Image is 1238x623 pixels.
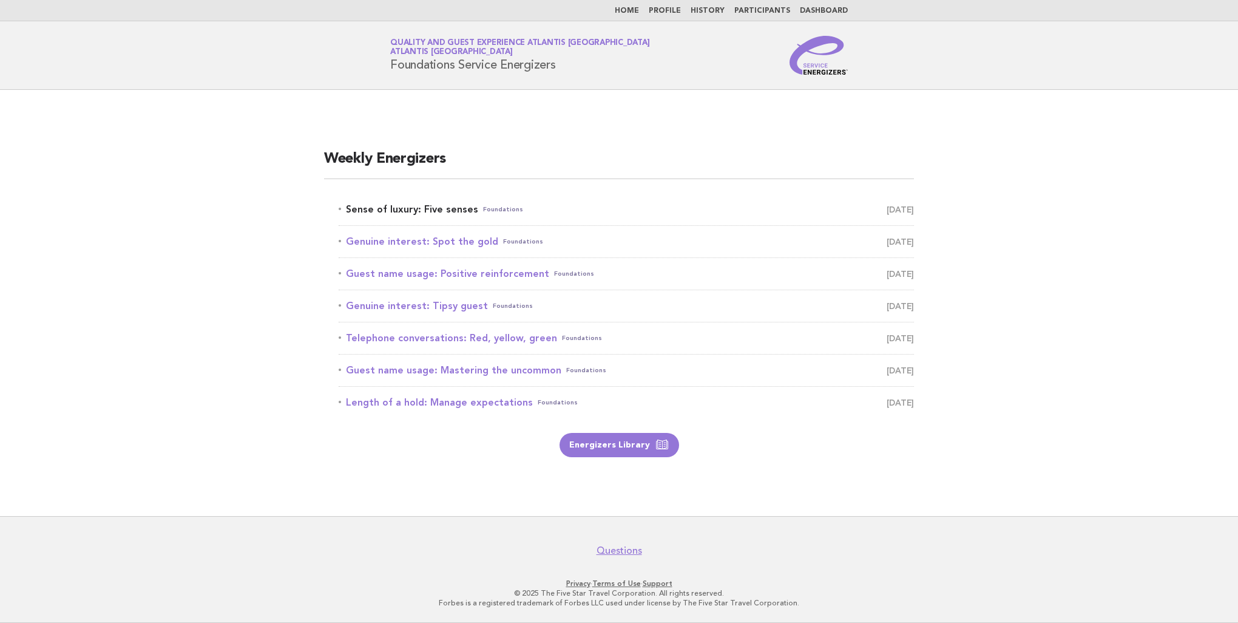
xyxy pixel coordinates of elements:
[560,433,679,457] a: Energizers Library
[390,49,513,56] span: Atlantis [GEOGRAPHIC_DATA]
[483,201,523,218] span: Foundations
[324,149,914,179] h2: Weekly Energizers
[339,362,914,379] a: Guest name usage: Mastering the uncommonFoundations [DATE]
[887,201,914,218] span: [DATE]
[562,330,602,347] span: Foundations
[800,7,848,15] a: Dashboard
[887,362,914,379] span: [DATE]
[538,394,578,411] span: Foundations
[887,298,914,315] span: [DATE]
[643,579,672,588] a: Support
[887,394,914,411] span: [DATE]
[493,298,533,315] span: Foundations
[597,545,642,557] a: Questions
[566,362,606,379] span: Foundations
[887,330,914,347] span: [DATE]
[790,36,848,75] img: Service Energizers
[339,298,914,315] a: Genuine interest: Tipsy guestFoundations [DATE]
[339,201,914,218] a: Sense of luxury: Five sensesFoundations [DATE]
[339,394,914,411] a: Length of a hold: Manage expectationsFoundations [DATE]
[887,233,914,250] span: [DATE]
[615,7,639,15] a: Home
[554,265,594,282] span: Foundations
[691,7,725,15] a: History
[887,265,914,282] span: [DATE]
[248,588,990,598] p: © 2025 The Five Star Travel Corporation. All rights reserved.
[248,579,990,588] p: · ·
[566,579,590,588] a: Privacy
[734,7,790,15] a: Participants
[248,598,990,608] p: Forbes is a registered trademark of Forbes LLC used under license by The Five Star Travel Corpora...
[339,233,914,250] a: Genuine interest: Spot the goldFoundations [DATE]
[649,7,681,15] a: Profile
[339,330,914,347] a: Telephone conversations: Red, yellow, greenFoundations [DATE]
[390,39,649,71] h1: Foundations Service Energizers
[592,579,641,588] a: Terms of Use
[390,39,649,56] a: Quality and Guest Experience Atlantis [GEOGRAPHIC_DATA]Atlantis [GEOGRAPHIC_DATA]
[339,265,914,282] a: Guest name usage: Positive reinforcementFoundations [DATE]
[503,233,543,250] span: Foundations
